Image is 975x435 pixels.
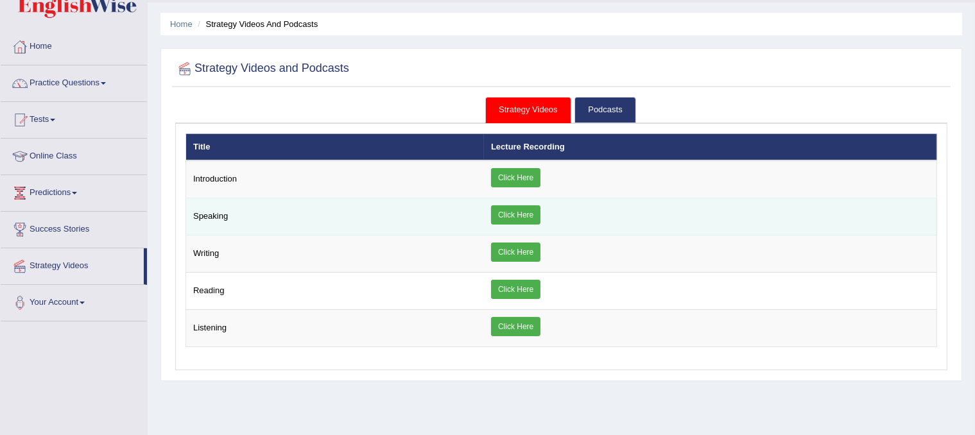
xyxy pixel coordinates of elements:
td: Writing [186,235,485,273]
a: Practice Questions [1,65,147,98]
a: Click Here [491,317,540,336]
a: Predictions [1,175,147,207]
li: Strategy Videos and Podcasts [194,18,318,30]
th: Lecture Recording [484,133,937,160]
th: Title [186,133,485,160]
a: Click Here [491,168,540,187]
td: Speaking [186,198,485,235]
td: Reading [186,273,485,310]
a: Podcasts [574,97,635,123]
a: Click Here [491,243,540,262]
a: Home [170,19,193,29]
a: Click Here [491,280,540,299]
a: Online Class [1,139,147,171]
a: Success Stories [1,212,147,244]
a: Home [1,29,147,61]
a: Tests [1,102,147,134]
a: Your Account [1,285,147,317]
h2: Strategy Videos and Podcasts [175,59,349,78]
a: Click Here [491,205,540,225]
td: Listening [186,310,485,347]
a: Strategy Videos [1,248,144,280]
a: Strategy Videos [485,97,571,123]
td: Introduction [186,160,485,198]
